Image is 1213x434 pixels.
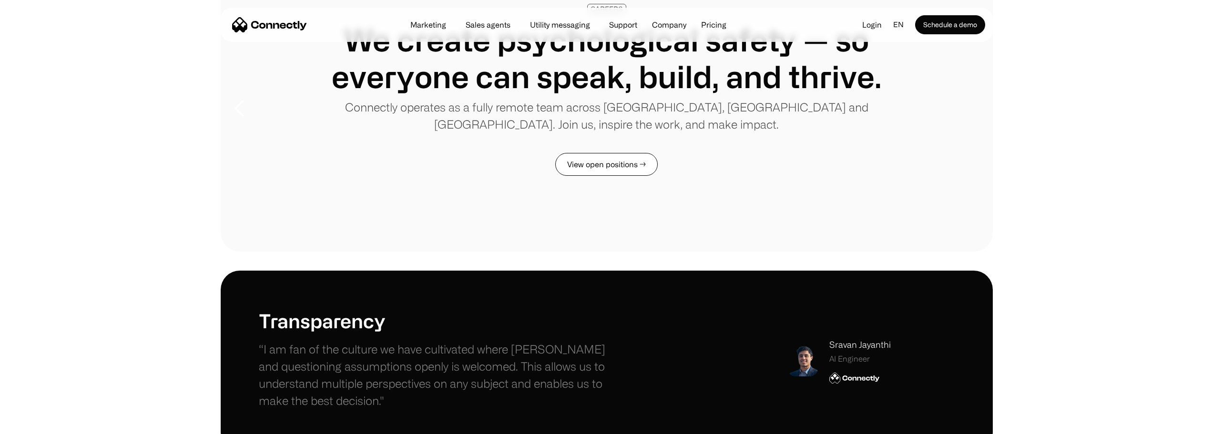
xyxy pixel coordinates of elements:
div: Company [652,18,686,31]
div: en [889,18,915,32]
a: Pricing [693,21,734,29]
a: Utility messaging [522,21,598,29]
div: previous slide [221,61,259,156]
a: Login [855,18,889,32]
h1: Transparency [259,308,607,333]
div: Sravan Jayanthi [829,338,891,351]
p: “I am fan of the culture we have cultivated where [PERSON_NAME] and questioning assumptions openl... [259,341,607,409]
aside: Language selected: English [10,416,57,431]
div: en [893,18,904,32]
p: Connectly operates as a fully remote team across [GEOGRAPHIC_DATA], [GEOGRAPHIC_DATA] and [GEOGRA... [297,99,917,133]
a: home [232,18,307,32]
ul: Language list [19,417,57,431]
a: Support [601,21,645,29]
a: Marketing [403,21,454,29]
a: Schedule a demo [915,15,985,34]
a: Sales agents [458,21,518,29]
div: AI Engineer [829,353,891,364]
a: View open positions → [555,153,658,176]
div: Company [649,18,689,31]
h1: We create psychological safety — so everyone can speak, build, and thrive. [297,21,917,95]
